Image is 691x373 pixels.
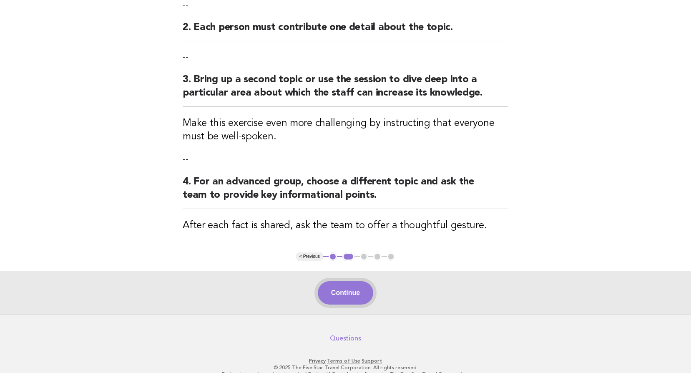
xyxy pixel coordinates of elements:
a: Terms of Use [327,358,360,364]
p: -- [183,51,508,63]
a: Privacy [309,358,326,364]
button: 2 [342,252,354,261]
h3: Make this exercise even more challenging by instructing that everyone must be well-spoken. [183,117,508,144]
a: Questions [330,334,361,343]
h2: 4. For an advanced group, choose a different topic and ask the team to provide key informational ... [183,175,508,209]
p: © 2025 The Five Star Travel Corporation. All rights reserved. [90,364,601,371]
button: 1 [329,252,337,261]
button: < Previous [296,252,323,261]
h2: 3. Bring up a second topic or use the session to dive deep into a particular area about which the... [183,73,508,107]
h2: 2. Each person must contribute one detail about the topic. [183,21,508,41]
a: Support [362,358,382,364]
p: · · [90,358,601,364]
button: Continue [318,281,373,305]
h3: After each fact is shared, ask the team to offer a thoughtful gesture. [183,219,508,232]
p: -- [183,154,508,165]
